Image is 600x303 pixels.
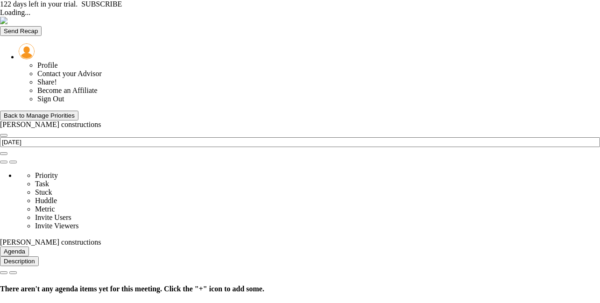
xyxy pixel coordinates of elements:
[35,205,55,213] span: Metric
[37,61,58,69] span: Profile
[4,258,35,265] span: Description
[4,28,38,35] span: Send Recap
[35,171,58,179] span: Priority
[35,222,78,230] span: Invite Viewers
[35,188,52,196] span: Stuck
[35,213,71,221] span: Invite Users
[37,86,98,94] span: Become an Affiliate
[37,78,57,86] span: Share!
[4,112,75,119] div: Back to Manage Priorities
[35,197,57,204] span: Huddle
[37,95,64,103] span: Sign Out
[37,70,102,78] span: Contact your Advisor
[19,43,35,59] img: 157261.Person.photo
[35,180,49,188] span: Task
[4,248,25,255] span: Agenda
